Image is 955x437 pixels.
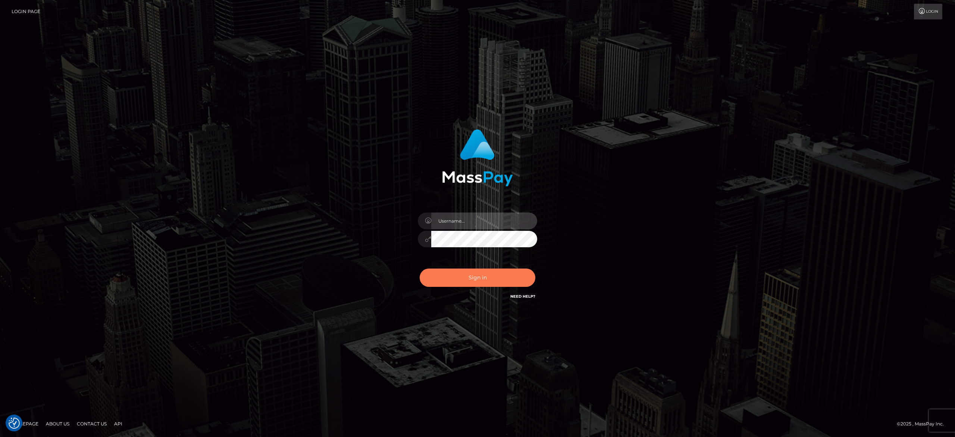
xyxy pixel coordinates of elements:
a: About Us [43,418,72,430]
a: Need Help? [510,294,535,299]
input: Username... [431,213,537,229]
img: Revisit consent button [9,418,20,429]
a: API [111,418,125,430]
img: MassPay Login [442,129,513,186]
button: Sign in [420,269,535,287]
a: Contact Us [74,418,110,430]
button: Consent Preferences [9,418,20,429]
div: © 2025 , MassPay Inc. [897,420,949,428]
a: Homepage [8,418,41,430]
a: Login Page [12,4,40,19]
a: Login [914,4,942,19]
